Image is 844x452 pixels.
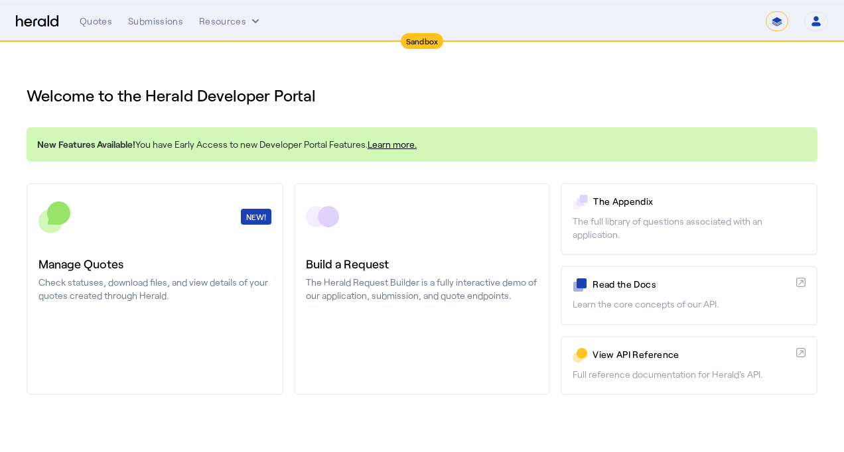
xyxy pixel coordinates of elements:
[38,276,271,302] p: Check statuses, download files, and view details of your quotes created through Herald.
[199,15,262,28] button: Resources dropdown menu
[593,195,806,208] p: The Appendix
[593,278,791,291] p: Read the Docs
[573,215,806,241] p: The full library of questions associated with an application.
[27,85,817,106] h1: Welcome to the Herald Developer Portal
[80,15,112,28] div: Quotes
[573,298,806,311] p: Learn the core concepts of our API.
[573,368,806,381] p: Full reference documentation for Herald's API.
[128,15,183,28] div: Submissions
[306,276,539,302] p: The Herald Request Builder is a fully interactive demo of our application, submission, and quote ...
[294,183,551,395] a: Build a RequestThe Herald Request Builder is a fully interactive demo of our application, submiss...
[38,254,271,273] h3: Manage Quotes
[593,348,791,361] p: View API Reference
[368,139,417,150] a: Learn more.
[16,15,58,28] img: Herald Logo
[27,183,283,395] a: NEW!Manage QuotesCheck statuses, download files, and view details of your quotes created through ...
[561,183,817,255] a: The AppendixThe full library of questions associated with an application.
[306,254,539,273] h3: Build a Request
[37,138,807,151] p: You have Early Access to new Developer Portal Features.
[561,336,817,395] a: View API ReferenceFull reference documentation for Herald's API.
[37,139,135,150] span: New Features Available!
[401,33,444,49] div: Sandbox
[241,209,271,225] div: NEW!
[561,266,817,325] a: Read the DocsLearn the core concepts of our API.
